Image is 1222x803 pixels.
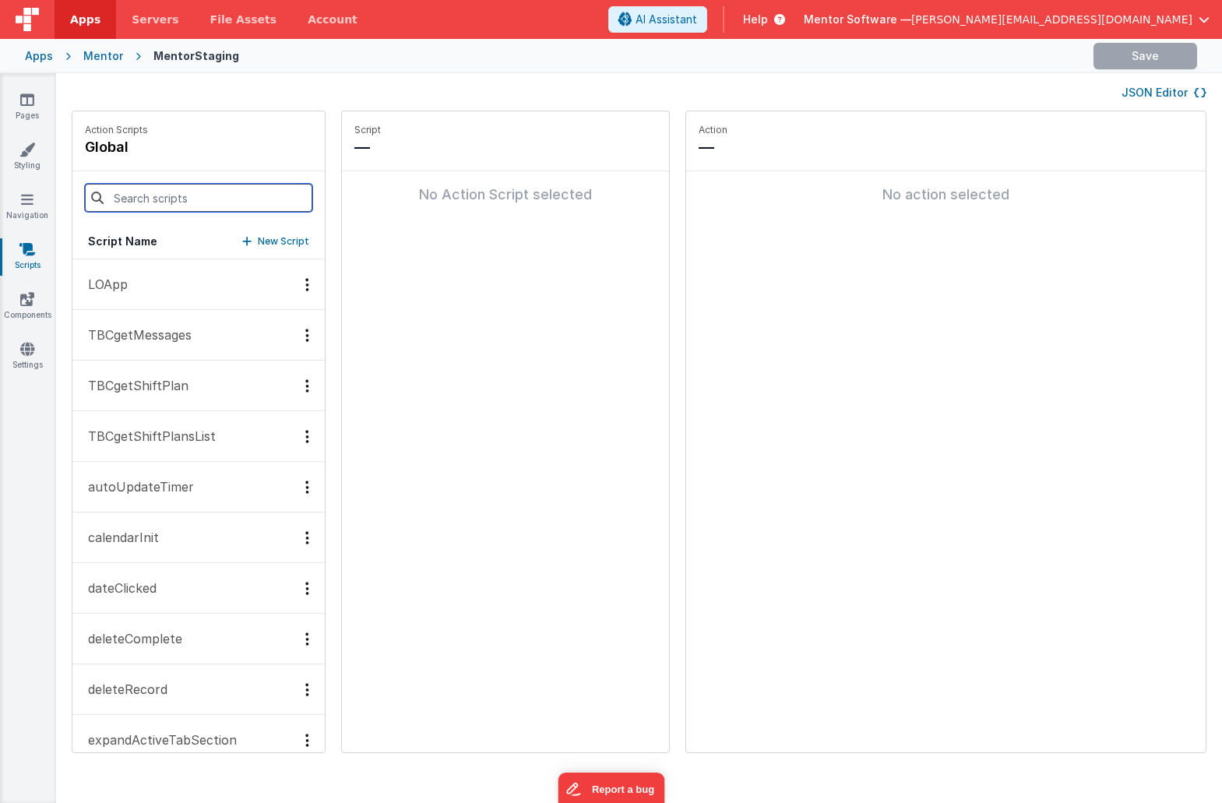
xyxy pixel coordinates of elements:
[72,614,325,664] button: deleteComplete
[72,462,325,512] button: autoUpdateTimer
[79,275,128,294] p: LOApp
[636,12,697,27] span: AI Assistant
[88,234,157,249] h5: Script Name
[79,731,237,749] p: expandActiveTabSection
[70,12,100,27] span: Apps
[79,376,188,395] p: TBCgetShiftPlan
[79,579,157,597] p: dateClicked
[79,477,194,496] p: autoUpdateTimer
[296,430,319,443] div: Options
[911,12,1192,27] span: [PERSON_NAME][EMAIL_ADDRESS][DOMAIN_NAME]
[296,582,319,595] div: Options
[25,48,53,64] div: Apps
[296,683,319,696] div: Options
[85,136,148,158] h4: global
[210,12,277,27] span: File Assets
[296,734,319,747] div: Options
[354,136,657,158] p: —
[296,379,319,393] div: Options
[72,563,325,614] button: dateClicked
[79,427,216,446] p: TBCgetShiftPlansList
[79,326,192,344] p: TBCgetMessages
[242,234,309,249] button: New Script
[608,6,707,33] button: AI Assistant
[79,680,167,699] p: deleteRecord
[72,259,325,310] button: LOApp
[72,361,325,411] button: TBCgetShiftPlan
[1093,43,1197,69] button: Save
[72,411,325,462] button: TBCgetShiftPlansList
[83,48,123,64] div: Mentor
[79,629,182,648] p: deleteComplete
[153,48,239,64] div: MentorStaging
[72,310,325,361] button: TBCgetMessages
[804,12,1210,27] button: Mentor Software — [PERSON_NAME][EMAIL_ADDRESS][DOMAIN_NAME]
[85,124,148,136] p: Action Scripts
[699,124,1193,136] p: Action
[699,136,1193,158] p: —
[258,234,309,249] p: New Script
[804,12,911,27] span: Mentor Software —
[132,12,178,27] span: Servers
[79,528,159,547] p: calendarInit
[296,278,319,291] div: Options
[296,531,319,544] div: Options
[1122,85,1206,100] button: JSON Editor
[72,512,325,563] button: calendarInit
[296,329,319,342] div: Options
[72,664,325,715] button: deleteRecord
[296,481,319,494] div: Options
[85,184,312,212] input: Search scripts
[743,12,768,27] span: Help
[296,632,319,646] div: Options
[699,184,1193,206] div: No action selected
[72,715,325,766] button: expandActiveTabSection
[354,124,657,136] p: Script
[354,184,657,206] div: No Action Script selected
